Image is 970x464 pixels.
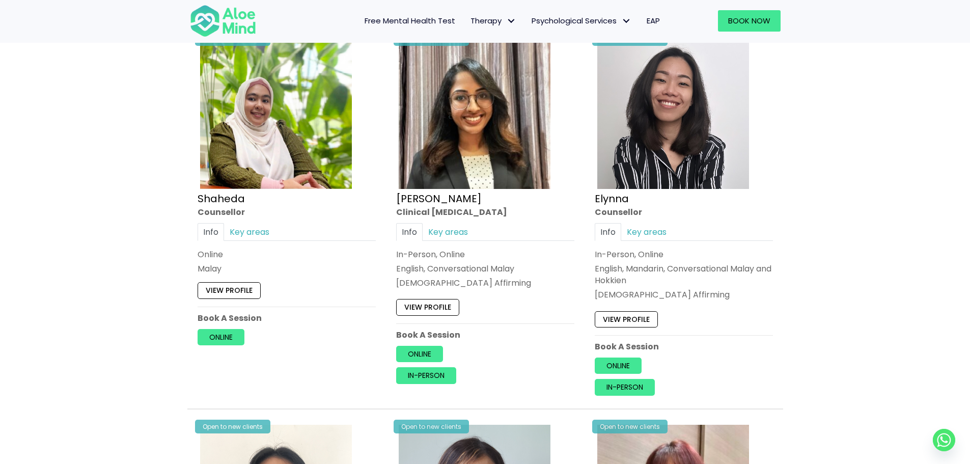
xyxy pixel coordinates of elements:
img: Elynna Counsellor [597,37,749,189]
img: Shaheda Counsellor [200,37,352,189]
div: Online [198,249,376,260]
a: Info [198,223,224,241]
a: Info [396,223,423,241]
p: Malay [198,263,376,275]
a: Key areas [423,223,474,241]
p: Book A Session [396,329,574,341]
div: Open to new clients [195,420,270,433]
a: View profile [198,283,261,299]
span: Book Now [728,15,770,26]
div: [DEMOGRAPHIC_DATA] Affirming [595,289,773,301]
a: Whatsapp [933,429,955,451]
a: [PERSON_NAME] [396,192,482,206]
a: Info [595,223,621,241]
a: Free Mental Health Test [357,10,463,32]
a: Online [396,346,443,362]
a: In-person [396,368,456,384]
span: EAP [647,15,660,26]
a: Elynna [595,192,629,206]
p: English, Conversational Malay [396,263,574,275]
a: Online [595,358,642,374]
a: View profile [595,311,658,327]
a: In-person [595,379,655,396]
img: croped-Anita_Profile-photo-300×300 [399,37,550,189]
a: TherapyTherapy: submenu [463,10,524,32]
span: Psychological Services: submenu [619,14,634,29]
a: EAP [639,10,668,32]
a: Psychological ServicesPsychological Services: submenu [524,10,639,32]
span: Psychological Services [532,15,631,26]
p: Book A Session [198,312,376,324]
div: In-Person, Online [595,249,773,260]
img: Aloe mind Logo [190,4,256,38]
a: Online [198,329,244,345]
span: Therapy [470,15,516,26]
p: English, Mandarin, Conversational Malay and Hokkien [595,263,773,286]
span: Therapy: submenu [504,14,519,29]
a: Key areas [224,223,275,241]
div: In-Person, Online [396,249,574,260]
nav: Menu [269,10,668,32]
a: View profile [396,299,459,316]
div: Open to new clients [592,420,668,433]
p: Book A Session [595,341,773,352]
div: Counsellor [595,206,773,218]
div: Clinical [MEDICAL_DATA] [396,206,574,218]
a: Shaheda [198,192,245,206]
a: Book Now [718,10,781,32]
div: Counsellor [198,206,376,218]
div: Open to new clients [394,420,469,433]
div: [DEMOGRAPHIC_DATA] Affirming [396,278,574,289]
a: Key areas [621,223,672,241]
span: Free Mental Health Test [365,15,455,26]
